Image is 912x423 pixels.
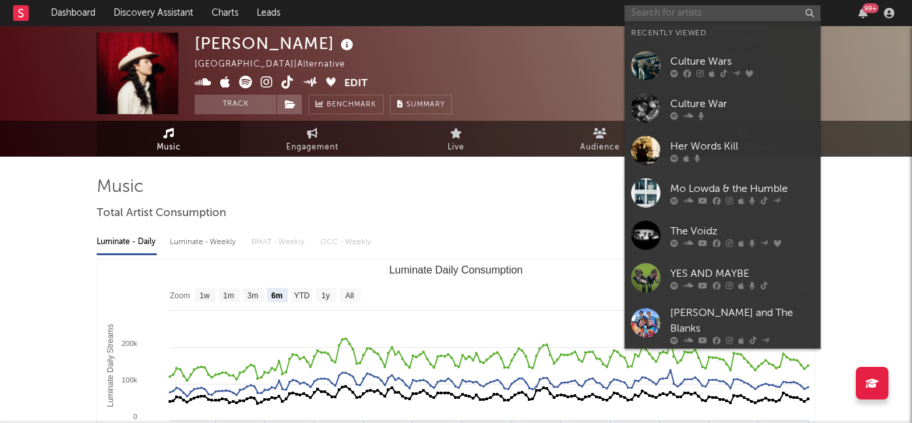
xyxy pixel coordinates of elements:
text: 0 [133,413,137,420]
button: Summary [390,95,452,114]
span: Audience [580,140,620,155]
span: Music [157,140,181,155]
span: Benchmark [327,97,376,113]
input: Search for artists [625,5,821,22]
div: [GEOGRAPHIC_DATA] | Alternative [195,57,360,72]
a: Her Words Kill [625,129,821,172]
div: [PERSON_NAME] [195,33,357,54]
input: Search by song name or URL [623,185,761,195]
span: Summary [406,101,445,108]
div: YES AND MAYBE [670,266,814,281]
a: The Voidz [625,214,821,257]
button: Track [195,95,276,114]
div: Mo Lowda & the Humble [670,181,814,196]
a: Culture War [625,87,821,129]
div: Culture War [670,96,814,112]
text: Luminate Daily Consumption [389,264,523,275]
a: YES AND MAYBE [625,257,821,299]
text: Luminate Daily Streams [106,324,115,407]
text: 200k [122,339,137,347]
text: Zoom [170,291,190,300]
text: 3m [248,291,259,300]
div: Luminate - Weekly [170,231,238,253]
div: Her Words Kill [670,138,814,154]
a: Culture Wars [625,44,821,87]
a: Audience [528,121,672,157]
div: Culture Wars [670,54,814,69]
span: Engagement [286,140,338,155]
text: 1w [200,291,210,300]
a: Live [384,121,528,157]
span: Live [448,140,464,155]
span: Total Artist Consumption [97,206,226,221]
text: 100k [122,376,137,384]
button: 99+ [858,8,868,18]
div: Recently Viewed [631,25,814,41]
a: Benchmark [308,95,383,114]
text: 1y [321,291,330,300]
button: Edit [344,76,368,92]
a: Music [97,121,240,157]
div: Luminate - Daily [97,231,157,253]
div: [PERSON_NAME] and The Blanks [670,305,814,337]
a: [PERSON_NAME] and The Blanks [625,299,821,351]
a: Mo Lowda & the Humble [625,172,821,214]
div: 99 + [862,3,879,13]
text: 6m [271,291,282,300]
div: The Voidz [670,223,814,239]
text: YTD [294,291,310,300]
text: 1m [223,291,235,300]
a: Engagement [240,121,384,157]
text: All [345,291,353,300]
